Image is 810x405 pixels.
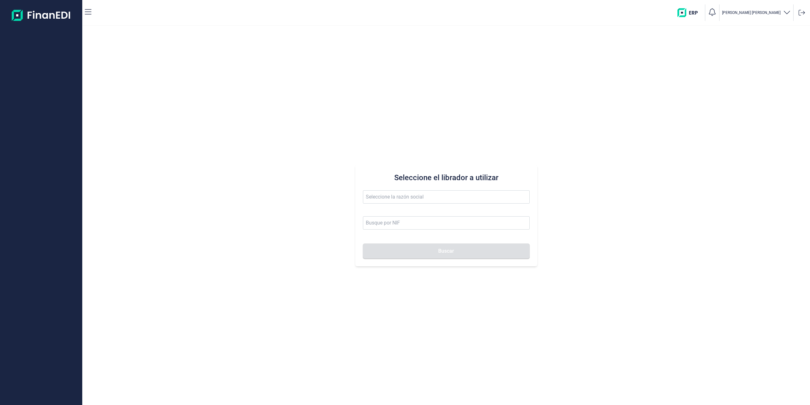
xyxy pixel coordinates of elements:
input: Busque por NIF [363,216,530,230]
img: erp [677,8,702,17]
span: Buscar [438,249,454,253]
input: Seleccione la razón social [363,190,530,204]
button: Buscar [363,244,530,259]
p: [PERSON_NAME] [PERSON_NAME] [722,10,781,15]
h3: Seleccione el librador a utilizar [363,173,530,183]
img: Logo de aplicación [12,5,71,25]
button: [PERSON_NAME] [PERSON_NAME] [722,8,791,17]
